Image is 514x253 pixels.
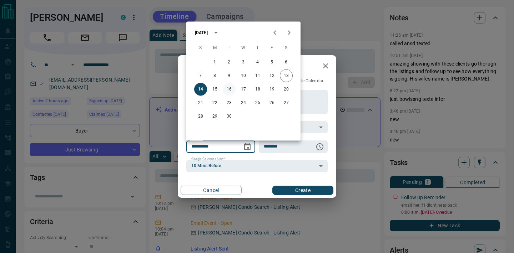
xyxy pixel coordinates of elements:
span: Sunday [194,41,207,55]
button: 18 [251,83,264,96]
label: Google Calendar Alert [191,157,226,161]
button: 14 [194,83,207,96]
button: Create [272,186,333,195]
button: 29 [208,110,221,123]
button: 2 [223,56,236,69]
button: 25 [251,97,264,109]
button: 1 [208,56,221,69]
button: Previous month [268,26,282,40]
button: 27 [280,97,293,109]
button: Cancel [181,186,242,195]
button: 20 [280,83,293,96]
button: 9 [223,69,236,82]
button: 10 [237,69,250,82]
button: 24 [237,97,250,109]
button: 7 [194,69,207,82]
button: 6 [280,56,293,69]
button: 23 [223,97,236,109]
button: 22 [208,97,221,109]
button: 12 [266,69,278,82]
button: Choose time, selected time is 6:00 AM [313,140,327,154]
button: 8 [208,69,221,82]
span: Tuesday [223,41,236,55]
button: 11 [251,69,264,82]
button: 13 [280,69,293,82]
div: [DATE] [195,30,208,36]
button: 19 [266,83,278,96]
button: 17 [237,83,250,96]
button: 21 [194,97,207,109]
button: 16 [223,83,236,96]
span: Monday [208,41,221,55]
button: calendar view is open, switch to year view [210,27,222,39]
span: Wednesday [237,41,250,55]
button: Next month [282,26,296,40]
button: 3 [237,56,250,69]
div: 10 Mins Before [186,160,328,172]
button: 4 [251,56,264,69]
button: Choose date, selected date is Sep 14, 2025 [240,140,255,154]
button: 5 [266,56,278,69]
button: 15 [208,83,221,96]
button: 26 [266,97,278,109]
h2: New Task [178,55,226,78]
button: 30 [223,110,236,123]
span: Thursday [251,41,264,55]
button: 28 [194,110,207,123]
span: Saturday [280,41,293,55]
span: Friday [266,41,278,55]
